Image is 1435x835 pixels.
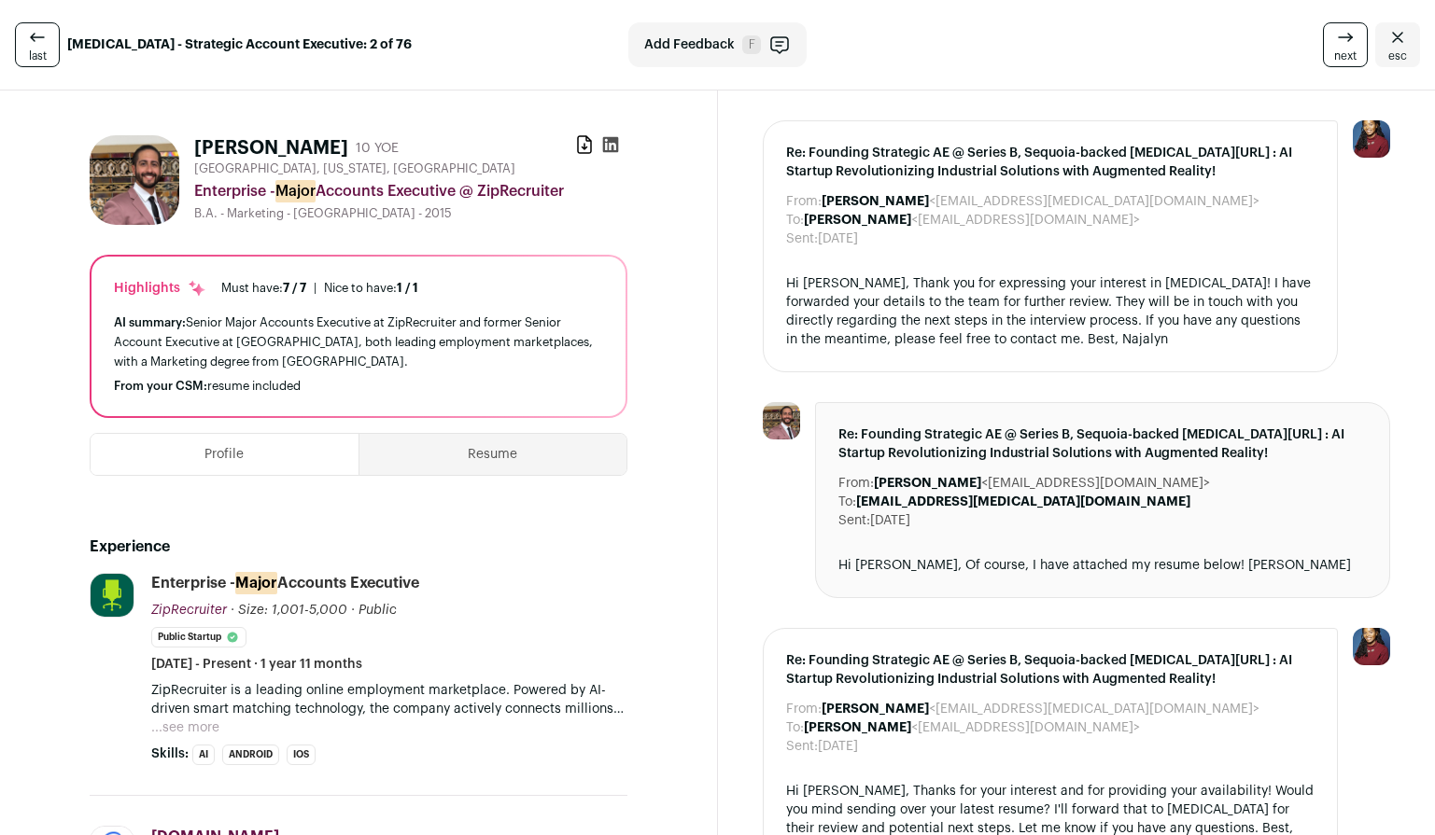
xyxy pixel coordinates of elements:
[870,511,910,530] dd: [DATE]
[874,477,981,490] b: [PERSON_NAME]
[114,316,186,328] span: AI summary:
[786,651,1315,689] span: Re: Founding Strategic AE @ Series B, Sequoia-backed [MEDICAL_DATA][URL] : AI Startup Revolutioni...
[114,313,603,371] div: Senior Major Accounts Executive at ZipRecruiter and former Senior Account Executive at [GEOGRAPHI...
[822,703,929,716] b: [PERSON_NAME]
[786,192,822,211] dt: From:
[804,211,1140,230] dd: <[EMAIL_ADDRESS][DOMAIN_NAME]>
[151,627,246,647] li: Public Startup
[287,745,316,765] li: iOS
[194,135,348,161] h1: [PERSON_NAME]
[356,139,399,158] div: 10 YOE
[283,282,306,294] span: 7 / 7
[194,161,515,176] span: [GEOGRAPHIC_DATA], [US_STATE], [GEOGRAPHIC_DATA]
[1334,49,1357,63] span: next
[822,195,929,208] b: [PERSON_NAME]
[351,601,355,619] span: ·
[221,281,418,296] ul: |
[838,493,856,511] dt: To:
[838,474,874,493] dt: From:
[786,274,1315,349] div: Hi [PERSON_NAME], Thank you for expressing your interest in [MEDICAL_DATA]! I have forwarded your...
[151,745,189,763] span: Skills:
[235,572,277,594] mark: Major
[90,536,627,558] h2: Experience
[818,230,858,248] dd: [DATE]
[29,49,47,63] span: last
[786,144,1315,181] span: Re: Founding Strategic AE @ Series B, Sequoia-backed [MEDICAL_DATA][URL] : AI Startup Revolutioni...
[114,379,603,394] div: resume included
[194,180,627,202] div: Enterprise - Accounts Executive @ ZipRecruiter
[275,180,316,202] mark: Major
[822,192,1259,211] dd: <[EMAIL_ADDRESS][MEDICAL_DATA][DOMAIN_NAME]>
[818,737,858,756] dd: [DATE]
[67,35,412,54] strong: [MEDICAL_DATA] - Strategic Account Executive: 2 of 76
[151,655,362,674] span: [DATE] - Present · 1 year 11 months
[874,474,1210,493] dd: <[EMAIL_ADDRESS][DOMAIN_NAME]>
[822,700,1259,718] dd: <[EMAIL_ADDRESS][MEDICAL_DATA][DOMAIN_NAME]>
[91,434,359,475] button: Profile
[231,604,347,617] span: · Size: 1,001-5,000
[397,282,418,294] span: 1 / 1
[151,604,227,617] span: ZipRecruiter
[742,35,761,54] span: F
[1388,49,1407,63] span: esc
[15,22,60,67] a: last
[786,230,818,248] dt: Sent:
[1353,120,1390,158] img: 10010497-medium_jpg
[856,495,1190,508] b: [EMAIL_ADDRESS][MEDICAL_DATA][DOMAIN_NAME]
[91,574,134,617] img: 1758a1f54f8f862ccf46a9b91837acf4544a7e1895d14bbe220bc0b118cae978.jpg
[1323,22,1368,67] a: next
[114,380,207,392] span: From your CSM:
[359,434,626,475] button: Resume
[221,281,306,296] div: Must have:
[838,556,1368,575] div: Hi [PERSON_NAME], Of course, I have attached my resume below! [PERSON_NAME]
[804,718,1140,737] dd: <[EMAIL_ADDRESS][DOMAIN_NAME]>
[763,402,800,439] img: 677903920e57b03da57c8c4fc3c785a1632bfd39c922e846f57802a1ae44da6c.jpg
[786,700,822,718] dt: From:
[1375,22,1420,67] a: Close
[786,211,804,230] dt: To:
[628,22,807,67] button: Add Feedback F
[786,737,818,756] dt: Sent:
[786,718,804,737] dt: To:
[804,214,911,227] b: [PERSON_NAME]
[151,573,419,593] div: Enterprise - Accounts Executive
[359,604,397,617] span: Public
[1353,628,1390,665] img: 10010497-medium_jpg
[838,511,870,530] dt: Sent:
[222,745,279,765] li: Android
[804,721,911,734] b: [PERSON_NAME]
[194,206,627,221] div: B.A. - Marketing - [GEOGRAPHIC_DATA] - 2015
[151,718,219,737] button: ...see more
[151,681,627,718] p: ZipRecruiter is a leading online employment marketplace. Powered by AI-driven smart matching tech...
[838,425,1368,463] span: Re: Founding Strategic AE @ Series B, Sequoia-backed [MEDICAL_DATA][URL] : AI Startup Revolutioni...
[192,745,215,765] li: AI
[324,281,418,296] div: Nice to have:
[644,35,735,54] span: Add Feedback
[114,279,206,298] div: Highlights
[90,135,179,225] img: 677903920e57b03da57c8c4fc3c785a1632bfd39c922e846f57802a1ae44da6c.jpg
